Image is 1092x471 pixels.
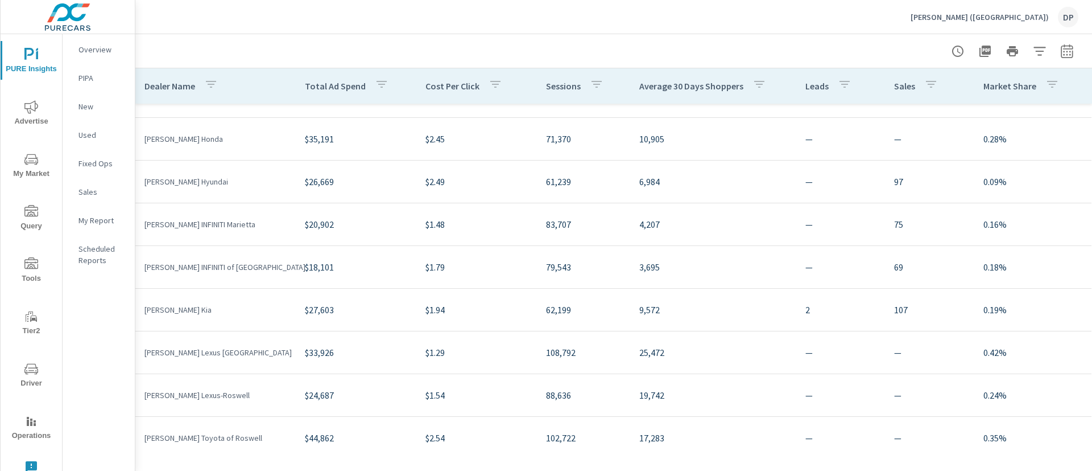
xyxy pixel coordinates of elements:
[63,212,135,229] div: My Report
[639,260,787,274] p: 3,695
[639,388,787,402] p: 19,742
[639,80,743,92] p: Average 30 Days Shoppers
[78,215,126,226] p: My Report
[546,346,621,359] p: 108,792
[911,12,1049,22] p: [PERSON_NAME] ([GEOGRAPHIC_DATA])
[894,132,965,146] p: —
[305,303,407,317] p: $27,603
[425,388,528,402] p: $1.54
[425,218,528,231] p: $1.48
[894,175,965,189] p: 97
[78,243,126,266] p: Scheduled Reports
[1028,40,1051,63] button: Apply Filters
[639,175,787,189] p: 6,984
[144,219,287,230] p: [PERSON_NAME] INFINITI Marietta
[805,260,876,274] p: —
[805,80,829,92] p: Leads
[1058,7,1078,27] div: DP
[78,44,126,55] p: Overview
[894,303,965,317] p: 107
[974,40,996,63] button: "Export Report to PDF"
[63,155,135,172] div: Fixed Ops
[805,303,876,317] p: 2
[425,431,528,445] p: $2.54
[639,218,787,231] p: 4,207
[894,218,965,231] p: 75
[144,347,287,358] p: [PERSON_NAME] Lexus [GEOGRAPHIC_DATA]
[4,310,59,338] span: Tier2
[305,218,407,231] p: $20,902
[305,260,407,274] p: $18,101
[546,175,621,189] p: 61,239
[639,132,787,146] p: 10,905
[4,415,59,443] span: Operations
[983,346,1082,359] p: 0.42%
[425,80,479,92] p: Cost Per Click
[144,176,287,187] p: [PERSON_NAME] Hyundai
[78,158,126,169] p: Fixed Ops
[546,218,621,231] p: 83,707
[425,175,528,189] p: $2.49
[983,388,1082,402] p: 0.24%
[63,126,135,144] div: Used
[894,388,965,402] p: —
[983,260,1082,274] p: 0.18%
[546,132,621,146] p: 71,370
[546,303,621,317] p: 62,199
[894,80,915,92] p: Sales
[144,432,287,444] p: [PERSON_NAME] Toyota of Roswell
[983,431,1082,445] p: 0.35%
[4,362,59,390] span: Driver
[805,218,876,231] p: —
[894,346,965,359] p: —
[894,431,965,445] p: —
[805,175,876,189] p: —
[546,431,621,445] p: 102,722
[639,303,787,317] p: 9,572
[1001,40,1024,63] button: Print Report
[144,390,287,401] p: [PERSON_NAME] Lexus-Roswell
[63,41,135,58] div: Overview
[983,80,1036,92] p: Market Share
[4,100,59,128] span: Advertise
[805,346,876,359] p: —
[983,303,1082,317] p: 0.19%
[144,304,287,316] p: [PERSON_NAME] Kia
[546,388,621,402] p: 88,636
[305,346,407,359] p: $33,926
[63,240,135,269] div: Scheduled Reports
[305,80,366,92] p: Total Ad Spend
[144,80,195,92] p: Dealer Name
[78,186,126,198] p: Sales
[63,69,135,87] div: PIPA
[4,153,59,181] span: My Market
[805,132,876,146] p: —
[4,257,59,285] span: Tools
[305,175,407,189] p: $26,669
[546,80,581,92] p: Sessions
[639,431,787,445] p: 17,283
[983,132,1082,146] p: 0.28%
[425,132,528,146] p: $2.45
[805,388,876,402] p: —
[63,98,135,115] div: New
[639,346,787,359] p: 25,472
[63,183,135,200] div: Sales
[144,261,287,273] p: [PERSON_NAME] INFINITI of [GEOGRAPHIC_DATA]
[425,260,528,274] p: $1.79
[983,175,1082,189] p: 0.09%
[4,48,59,76] span: PURE Insights
[305,388,407,402] p: $24,687
[305,132,407,146] p: $35,191
[425,346,528,359] p: $1.29
[546,260,621,274] p: 79,543
[78,101,126,112] p: New
[983,218,1082,231] p: 0.16%
[4,205,59,233] span: Query
[1056,40,1078,63] button: Select Date Range
[425,303,528,317] p: $1.94
[144,133,287,145] p: [PERSON_NAME] Honda
[805,431,876,445] p: —
[78,129,126,141] p: Used
[894,260,965,274] p: 69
